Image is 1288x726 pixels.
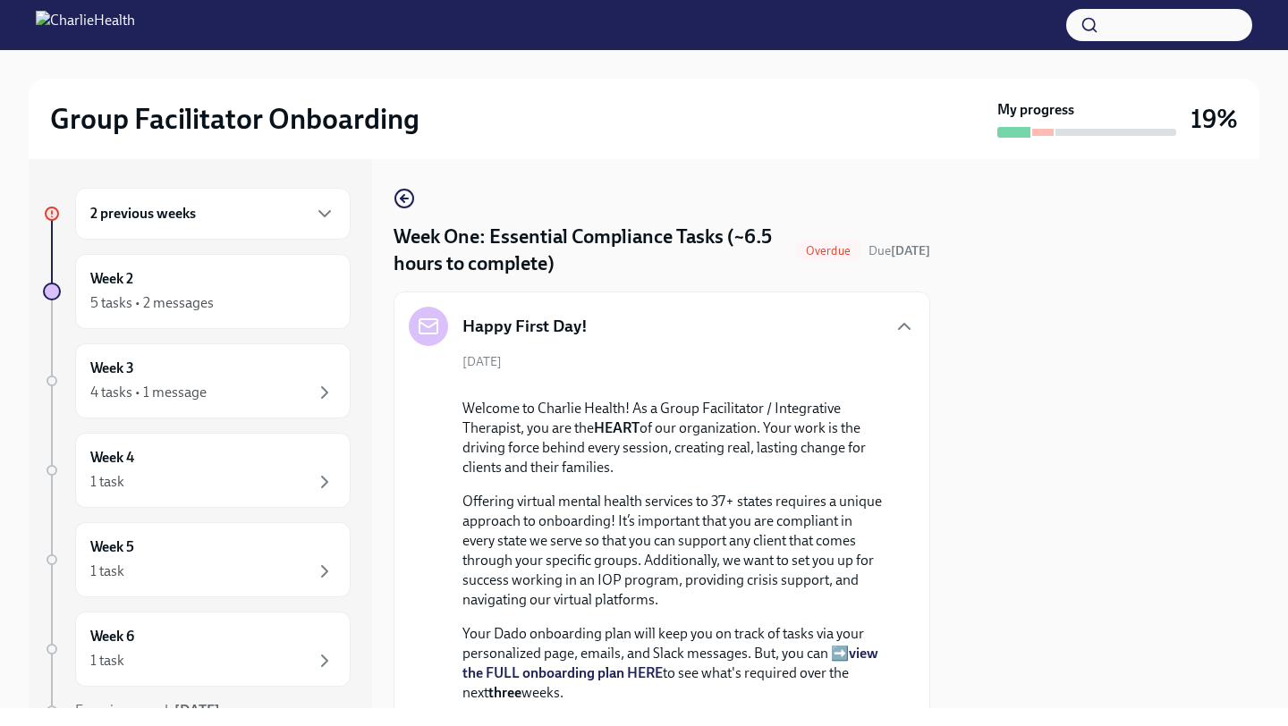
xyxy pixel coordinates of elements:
[488,684,521,701] strong: three
[36,11,135,39] img: CharlieHealth
[90,472,124,492] div: 1 task
[90,627,134,646] h6: Week 6
[75,188,351,240] div: 2 previous weeks
[75,702,220,719] span: Experience ends
[43,343,351,418] a: Week 34 tasks • 1 message
[174,702,220,719] strong: [DATE]
[869,243,930,258] span: Due
[462,353,502,370] span: [DATE]
[43,254,351,329] a: Week 25 tasks • 2 messages
[90,293,214,313] div: 5 tasks • 2 messages
[90,359,134,378] h6: Week 3
[50,101,419,137] h2: Group Facilitator Onboarding
[90,537,134,557] h6: Week 5
[462,399,886,477] p: Welcome to Charlie Health! As a Group Facilitator / Integrative Therapist, you are the of our org...
[869,242,930,259] span: September 22nd, 2025 09:00
[90,383,207,402] div: 4 tasks • 1 message
[90,561,124,581] div: 1 task
[594,419,640,436] strong: HEART
[90,204,196,224] h6: 2 previous weeks
[462,315,588,338] h5: Happy First Day!
[90,269,133,289] h6: Week 2
[394,224,788,277] h4: Week One: Essential Compliance Tasks (~6.5 hours to complete)
[1191,103,1238,135] h3: 19%
[43,522,351,597] a: Week 51 task
[997,100,1074,120] strong: My progress
[90,651,124,671] div: 1 task
[462,492,886,610] p: Offering virtual mental health services to 37+ states requires a unique approach to onboarding! I...
[891,243,930,258] strong: [DATE]
[43,433,351,508] a: Week 41 task
[795,244,861,257] span: Overdue
[90,448,134,468] h6: Week 4
[43,612,351,687] a: Week 61 task
[462,624,886,703] p: Your Dado onboarding plan will keep you on track of tasks via your personalized page, emails, and...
